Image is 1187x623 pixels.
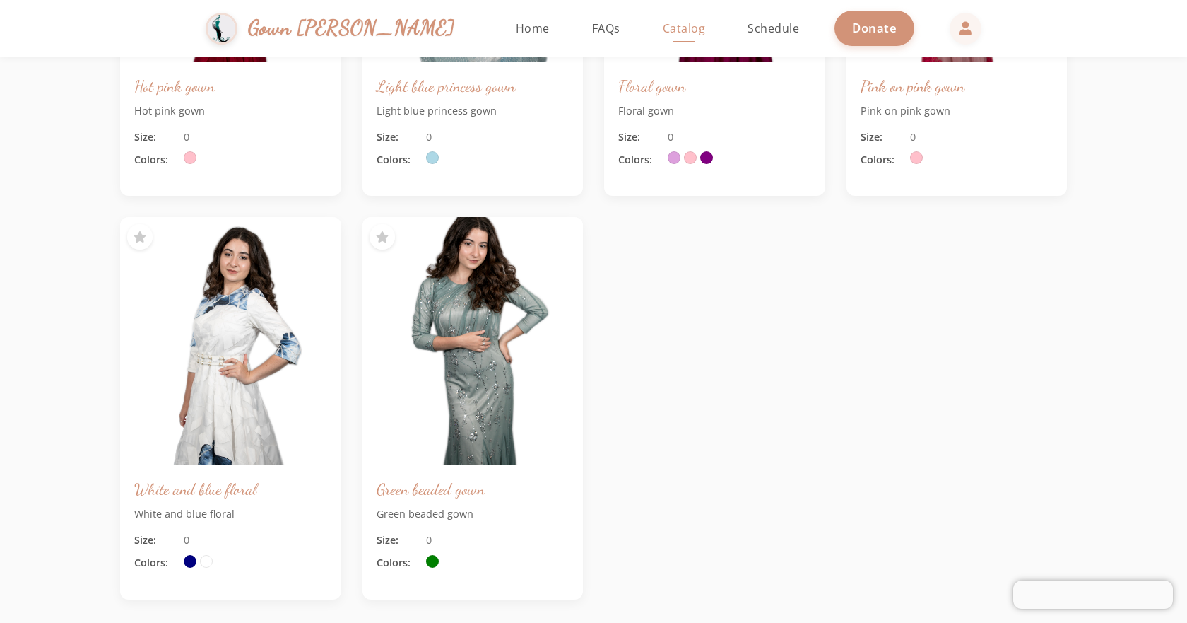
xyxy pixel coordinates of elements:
[516,21,550,36] span: Home
[618,76,811,96] h3: Floral gown
[206,13,237,45] img: Gown Gmach Logo
[134,532,177,548] span: Size:
[377,76,569,96] h3: Light blue princess gown
[618,152,661,168] span: Colors:
[861,152,903,168] span: Colors:
[377,103,569,119] p: Light blue princess gown
[668,129,673,145] span: 0
[134,479,327,499] h3: White and blue floral
[134,506,327,522] p: White and blue floral
[248,13,455,43] span: Gown [PERSON_NAME]
[134,555,177,571] span: Colors:
[134,103,327,119] p: Hot pink gown
[184,129,189,145] span: 0
[206,9,469,48] a: Gown [PERSON_NAME]
[426,129,432,145] span: 0
[592,21,620,36] span: FAQs
[362,217,584,465] img: Green beaded gown
[663,21,706,36] span: Catalog
[120,217,341,465] img: White and blue floral
[134,76,327,96] h3: Hot pink gown
[377,152,419,168] span: Colors:
[377,479,569,499] h3: Green beaded gown
[834,11,914,45] a: Donate
[377,555,419,571] span: Colors:
[910,129,916,145] span: 0
[861,103,1053,119] p: Pink on pink gown
[184,532,189,548] span: 0
[377,532,419,548] span: Size:
[134,152,177,168] span: Colors:
[861,129,903,145] span: Size:
[861,76,1053,96] h3: Pink on pink gown
[618,103,811,119] p: Floral gown
[134,129,177,145] span: Size:
[1013,581,1173,609] iframe: Chatra live chat
[852,20,897,36] span: Donate
[748,21,799,36] span: Schedule
[377,506,569,522] p: Green beaded gown
[377,129,419,145] span: Size:
[618,129,661,145] span: Size:
[426,532,432,548] span: 0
